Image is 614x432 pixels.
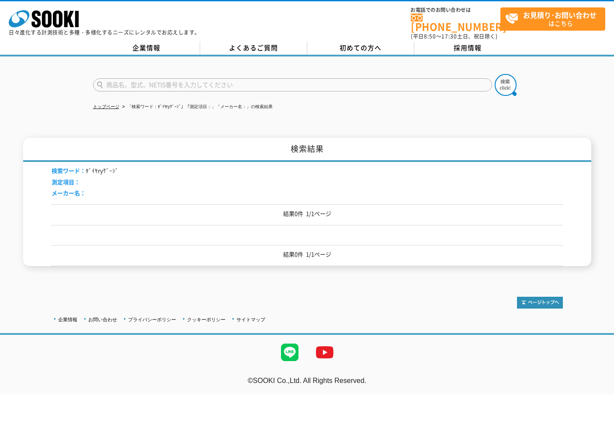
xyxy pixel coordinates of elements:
[93,104,119,109] a: トップページ
[411,7,500,13] span: お電話でのお問い合わせは
[307,42,414,55] a: 初めての方へ
[523,10,597,20] strong: お見積り･お問い合わせ
[272,335,307,370] img: LINE
[23,138,591,162] h1: 検索結果
[52,209,563,218] p: 結果0件 1/1ページ
[505,8,605,30] span: はこちら
[88,317,117,322] a: お問い合わせ
[580,386,614,393] a: テストMail
[424,32,436,40] span: 8:50
[52,178,80,186] span: 測定項目：
[517,297,563,309] img: トップページへ
[414,42,521,55] a: 採用情報
[500,7,605,31] a: お見積り･お問い合わせはこちら
[9,30,200,35] p: 日々進化する計測技術と多種・多様化するニーズにレンタルでお応えします。
[200,42,307,55] a: よくあるご質問
[52,166,118,176] li: ﾀﾞｲﾔryｹﾞｰｼﾞ
[307,335,342,370] img: YouTube
[411,14,500,32] a: [PHONE_NUMBER]
[441,32,457,40] span: 17:30
[187,317,225,322] a: クッキーポリシー
[93,78,492,91] input: 商品名、型式、NETIS番号を入力してください
[58,317,77,322] a: 企業情報
[121,102,273,112] li: 「検索ワード：ﾀﾞｲﾔryｹﾞｰｼﾞ」「測定項目：」「メーカー名：」の検索結果
[340,43,382,53] span: 初めての方へ
[236,317,265,322] a: サイトマップ
[52,189,86,197] span: メーカー名：
[128,317,176,322] a: プライバシーポリシー
[52,250,563,259] p: 結果0件 1/1ページ
[495,74,517,96] img: btn_search.png
[93,42,200,55] a: 企業情報
[411,32,497,40] span: (平日 ～ 土日、祝日除く)
[52,166,86,175] span: 検索ワード：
